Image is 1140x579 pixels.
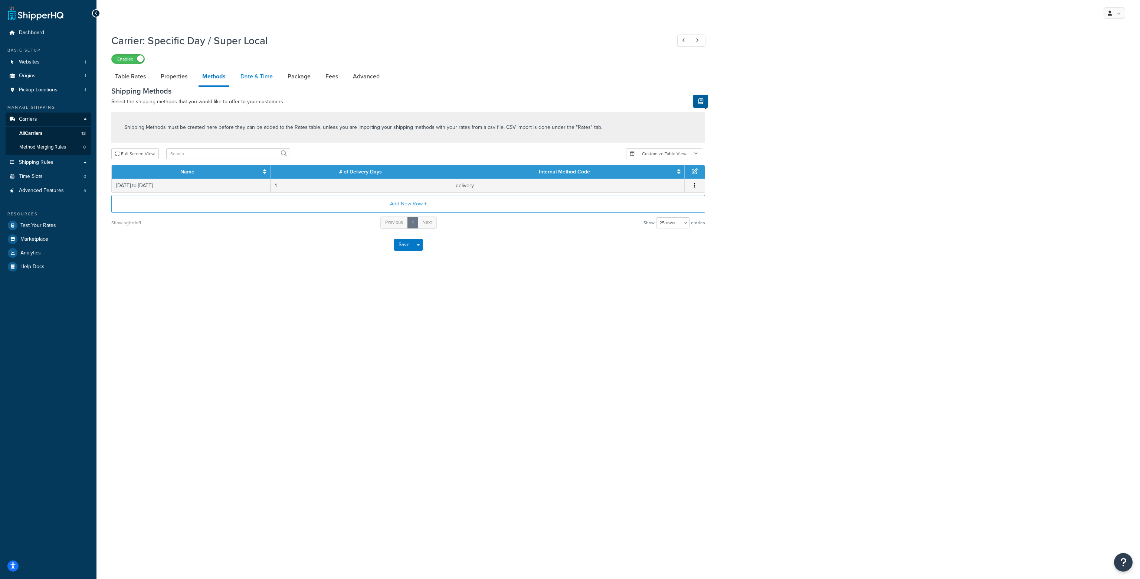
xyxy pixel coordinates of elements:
[20,264,45,270] span: Help Docs
[691,35,705,47] a: Next Record
[6,140,91,154] li: Method Merging Rules
[19,30,44,36] span: Dashboard
[407,217,418,229] a: 1
[322,68,342,85] a: Fees
[6,219,91,232] a: Test Your Rates
[691,218,705,228] span: entries
[677,35,692,47] a: Previous Record
[19,116,37,123] span: Carriers
[451,179,685,192] td: delivery
[19,144,66,150] span: Method Merging Rules
[19,73,36,79] span: Origins
[626,148,702,159] button: Customize Table View
[6,184,91,198] li: Advanced Features
[85,87,86,93] span: 1
[6,83,91,97] a: Pickup Locations1
[284,68,314,85] a: Package
[111,33,664,48] h1: Carrier: Specific Day / Super Local
[6,127,91,140] a: AllCarriers13
[349,68,383,85] a: Advanced
[112,179,271,192] td: [DATE] to [DATE]
[6,83,91,97] li: Pickup Locations
[643,218,655,228] span: Show
[6,246,91,260] a: Analytics
[385,219,403,226] span: Previous
[6,260,91,273] a: Help Docs
[83,188,86,194] span: 5
[81,130,86,137] span: 13
[19,59,40,65] span: Websites
[6,140,91,154] a: Method Merging Rules0
[380,217,408,229] a: Previous
[111,218,141,228] div: Showing 1 to 1 of 1
[693,95,708,108] button: Show Help Docs
[20,236,48,243] span: Marketplace
[6,156,91,169] a: Shipping Rules
[124,123,602,131] p: Shipping Methods must be created here before they can be added to the Rates table, unless you are...
[112,55,144,64] label: Enabled
[6,69,91,83] li: Origins
[1114,553,1133,572] button: Open Resource Center
[539,168,590,176] a: Internal Method Code
[111,87,705,95] h3: Shipping Methods
[199,68,229,87] a: Methods
[20,250,41,256] span: Analytics
[6,113,91,126] a: Carriers
[157,68,191,85] a: Properties
[6,55,91,69] a: Websites1
[271,179,451,192] td: 1
[83,173,86,180] span: 0
[271,165,451,179] th: # of Delivery Days
[19,87,58,93] span: Pickup Locations
[6,69,91,83] a: Origins1
[422,219,432,226] span: Next
[111,97,705,106] p: Select the shipping methods that you would like to offer to your customers.
[166,148,290,159] input: Search
[111,195,705,213] button: Add New Row +
[394,239,414,251] button: Save
[417,217,437,229] a: Next
[6,55,91,69] li: Websites
[19,159,53,166] span: Shipping Rules
[6,232,91,246] a: Marketplace
[6,47,91,53] div: Basic Setup
[6,211,91,217] div: Resources
[19,188,64,194] span: Advanced Features
[19,173,43,180] span: Time Slots
[19,130,42,137] span: All Carriers
[6,113,91,155] li: Carriers
[237,68,276,85] a: Date & Time
[20,222,56,229] span: Test Your Rates
[85,59,86,65] span: 1
[6,170,91,183] a: Time Slots0
[83,144,86,150] span: 0
[111,68,150,85] a: Table Rates
[6,26,91,40] a: Dashboard
[180,168,194,176] a: Name
[85,73,86,79] span: 1
[111,148,159,159] button: Full Screen View
[6,184,91,198] a: Advanced Features5
[6,170,91,183] li: Time Slots
[6,104,91,111] div: Manage Shipping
